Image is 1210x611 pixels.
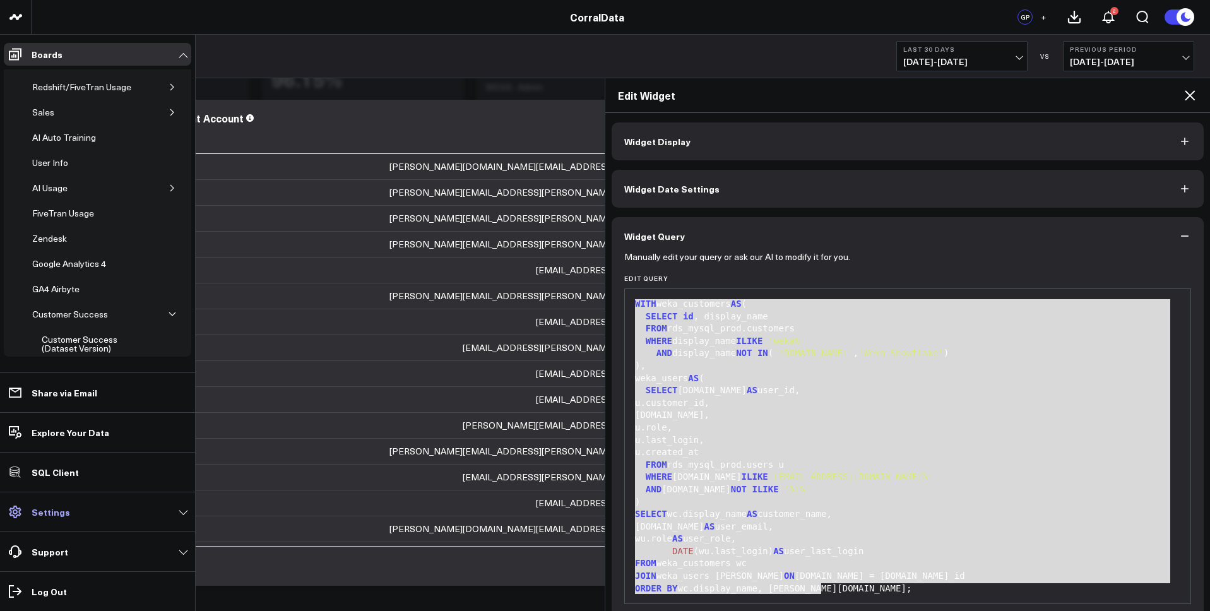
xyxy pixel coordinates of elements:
[32,547,68,557] p: Support
[672,533,683,543] span: AS
[29,206,97,221] div: FiveTran Usage
[271,68,342,90] div: 96.15%
[784,484,810,494] span: '%+%'
[189,133,699,154] th: User Email
[631,323,1184,335] div: rds_mysql_prod.customers
[631,335,1184,348] div: display_name
[747,385,757,395] span: AS
[624,136,691,146] span: Widget Display
[536,316,688,328] div: [EMAIL_ADDRESS][DOMAIN_NAME]
[24,251,133,276] a: Google Analytics 4Open board menu
[656,348,672,358] span: AND
[635,299,656,309] span: WITH
[731,484,747,494] span: NOT
[24,276,107,302] a: GA4 AirbyteOpen board menu
[32,388,97,398] p: Share via Email
[858,348,944,358] span: 'Weka Snowflake'
[29,231,70,246] div: Zendesk
[570,10,624,24] a: CorralData
[536,367,688,380] div: [EMAIL_ADDRESS][DOMAIN_NAME]
[688,373,699,383] span: AS
[536,497,688,509] div: [EMAIL_ADDRESS][DOMAIN_NAME]
[33,327,171,361] a: Customer Success (Dataset Version)Open board menu
[631,409,1184,422] div: [DOMAIN_NAME],
[24,201,121,226] a: FiveTran UsageOpen board menu
[29,155,71,170] div: User Info
[536,264,688,276] div: [EMAIL_ADDRESS][DOMAIN_NAME]
[612,170,1204,208] button: Widget Date Settings
[631,384,1184,397] div: [DOMAIN_NAME] user_id,
[29,105,57,120] div: Sales
[1110,7,1118,15] div: 2
[631,397,1184,410] div: u.customer_id,
[624,252,850,262] p: Manually edit your query or ask our AI to modify it for you.
[784,571,795,581] span: ON
[672,546,694,556] span: DATE
[389,238,688,251] div: [PERSON_NAME][EMAIL_ADDRESS][PERSON_NAME][DOMAIN_NAME]
[631,347,1184,360] div: display_name ( , )
[1017,9,1033,25] div: GP
[631,372,1184,385] div: weka_users (
[773,348,853,358] span: '[DOMAIN_NAME]'
[486,81,543,93] div: WEKA - Admin
[768,336,805,346] span: 'weka%'
[631,434,1184,447] div: u.last_login,
[773,472,933,482] span: [EMAIL_ADDRESS][DOMAIN_NAME]%'
[24,125,123,150] a: AI Auto TrainingOpen board menu
[631,422,1184,434] div: u.role,
[683,311,694,321] span: id
[624,231,685,241] span: Widget Query
[631,471,1184,483] div: [DOMAIN_NAME]
[463,341,688,354] div: [EMAIL_ADDRESS][PERSON_NAME][DOMAIN_NAME]
[903,45,1021,53] b: Last 30 Days
[1063,41,1194,71] button: Previous Period[DATE]-[DATE]
[389,290,688,302] div: [PERSON_NAME][EMAIL_ADDRESS][PERSON_NAME][DOMAIN_NAME]
[631,311,1184,323] div: , display_name
[463,471,688,483] div: [EMAIL_ADDRESS][PERSON_NAME][DOMAIN_NAME]
[29,307,111,322] div: Customer Success
[29,256,109,271] div: Google Analytics 4
[635,583,661,593] span: ORDER
[612,122,1204,160] button: Widget Display
[24,150,95,175] a: User InfoOpen board menu
[747,509,757,519] span: AS
[631,557,1184,570] div: weka_customers wc
[39,332,152,356] div: Customer Success (Dataset Version)
[24,74,158,100] a: Redshift/FiveTran UsageOpen board menu
[631,298,1184,311] div: weka_customers (
[631,483,1184,496] div: [DOMAIN_NAME]
[389,186,688,199] div: [PERSON_NAME][EMAIL_ADDRESS][PERSON_NAME][DOMAIN_NAME]
[32,49,62,59] p: Boards
[646,385,678,395] span: SELECT
[635,571,656,581] span: JOIN
[1070,57,1187,67] span: [DATE] - [DATE]
[731,299,742,309] span: AS
[32,467,79,477] p: SQL Client
[631,583,1184,595] div: wc.display_name, [PERSON_NAME][DOMAIN_NAME];
[667,583,678,593] span: BY
[24,175,95,201] a: AI UsageOpen board menu
[1070,45,1187,53] b: Previous Period
[742,472,768,482] span: ILIKE
[389,212,688,225] div: [PERSON_NAME][EMAIL_ADDRESS][PERSON_NAME][DOMAIN_NAME]
[646,336,672,346] span: WHERE
[635,509,667,519] span: SELECT
[631,459,1184,472] div: rds_mysql_prod.users u
[1034,52,1057,60] div: VS
[646,311,678,321] span: SELECT
[29,181,71,196] div: AI Usage
[624,184,720,194] span: Widget Date Settings
[1036,9,1051,25] button: +
[631,496,1184,509] div: )
[631,446,1184,459] div: u.created_at
[29,80,134,95] div: Redshift/FiveTran Usage
[631,545,1184,558] div: (wu.last_login) user_last_login
[635,558,656,568] span: FROM
[463,419,688,432] div: [PERSON_NAME][EMAIL_ADDRESS][DOMAIN_NAME]
[536,393,688,406] div: [EMAIL_ADDRESS][DOMAIN_NAME]
[736,336,762,346] span: ILIKE
[612,217,1204,255] button: Widget Query
[757,348,768,358] span: IN
[1041,13,1047,21] span: +
[631,360,1184,372] div: ),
